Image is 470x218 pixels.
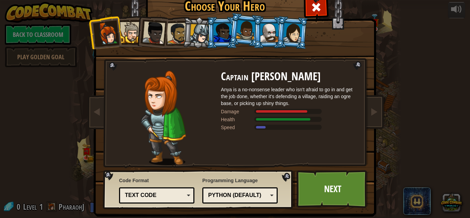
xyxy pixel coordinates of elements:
[141,71,186,165] img: captain-pose.png
[221,71,359,83] h2: Captain [PERSON_NAME]
[182,16,215,49] li: Hattori Hanzō
[119,177,194,184] span: Code Format
[208,191,268,199] div: Python (Default)
[159,17,191,49] li: Alejandro the Duelist
[297,170,368,208] a: Next
[253,17,284,48] li: Okar Stompfoot
[221,86,359,107] div: Anya is a no-nonsense leader who isn't afraid to go in and get the job done, whether it's defendi...
[125,191,184,199] div: Text code
[221,116,255,123] div: Health
[202,177,278,184] span: Programming Language
[276,16,309,49] li: Illia Shieldsmith
[221,116,359,123] div: Gains 140% of listed Warrior armor health.
[206,17,237,48] li: Gordon the Stalwart
[221,108,359,115] div: Deals 120% of listed Warrior weapon damage.
[221,124,255,131] div: Speed
[135,14,169,48] li: Lady Ida Justheart
[228,13,262,47] li: Arryn Stonewall
[221,108,255,115] div: Damage
[221,124,359,131] div: Moves at 6 meters per second.
[113,16,144,47] li: Sir Tharin Thunderfist
[103,170,295,209] img: language-selector-background.png
[88,15,122,49] li: Captain Anya Weston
